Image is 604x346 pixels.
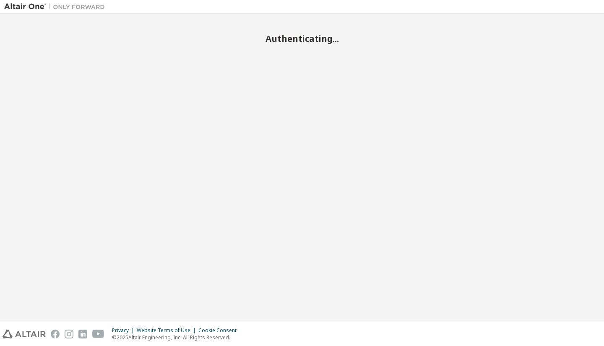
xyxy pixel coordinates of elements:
img: Altair One [4,3,109,11]
div: Privacy [112,327,137,334]
div: Cookie Consent [198,327,242,334]
img: facebook.svg [51,330,60,338]
img: linkedin.svg [78,330,87,338]
div: Website Terms of Use [137,327,198,334]
img: youtube.svg [92,330,104,338]
h2: Authenticating... [4,33,600,44]
img: altair_logo.svg [3,330,46,338]
img: instagram.svg [65,330,73,338]
p: © 2025 Altair Engineering, Inc. All Rights Reserved. [112,334,242,341]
